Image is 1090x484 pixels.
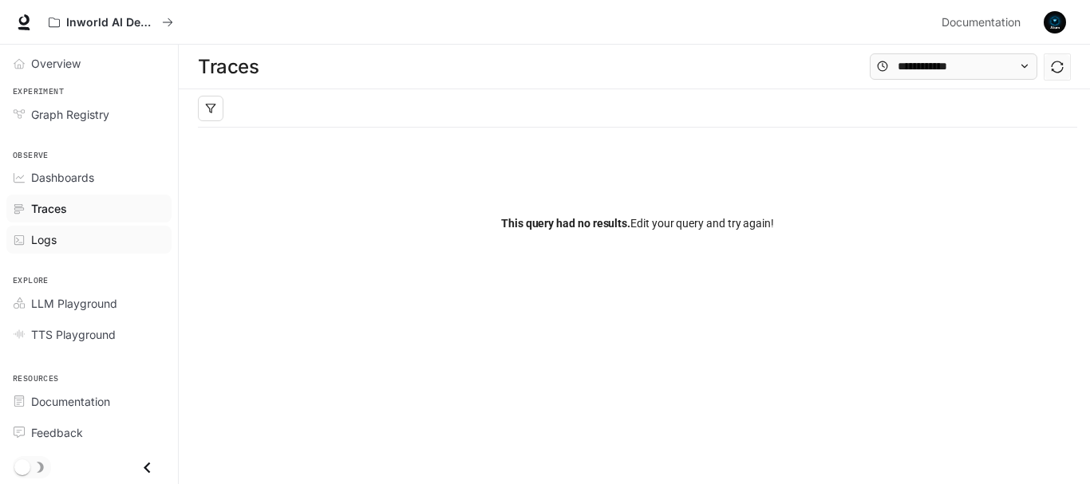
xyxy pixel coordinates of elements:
[6,419,172,447] a: Feedback
[66,16,156,30] p: Inworld AI Demos
[31,231,57,248] span: Logs
[6,321,172,348] a: TTS Playground
[6,226,172,254] a: Logs
[6,289,172,317] a: LLM Playground
[501,214,774,232] span: Edit your query and try again!
[41,6,180,38] button: All workspaces
[6,195,172,222] a: Traces
[6,388,172,415] a: Documentation
[14,458,30,475] span: Dark mode toggle
[942,13,1021,33] span: Documentation
[6,49,172,77] a: Overview
[31,55,81,72] span: Overview
[6,163,172,191] a: Dashboards
[1044,11,1066,33] img: User avatar
[6,100,172,128] a: Graph Registry
[1051,61,1064,73] span: sync
[31,326,116,343] span: TTS Playground
[1039,6,1071,38] button: User avatar
[31,393,110,410] span: Documentation
[935,6,1033,38] a: Documentation
[31,424,83,441] span: Feedback
[198,51,259,83] h1: Traces
[31,295,117,312] span: LLM Playground
[501,217,630,230] span: This query had no results.
[31,106,109,123] span: Graph Registry
[31,200,67,217] span: Traces
[129,451,165,484] button: Close drawer
[31,169,94,186] span: Dashboards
